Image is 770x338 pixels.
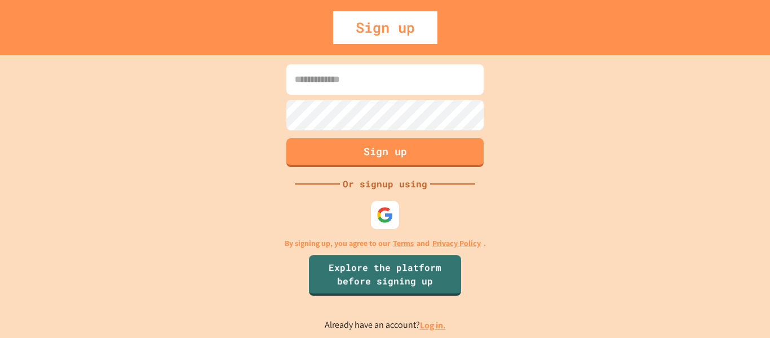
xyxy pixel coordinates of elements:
p: By signing up, you agree to our and . [285,238,486,249]
img: google-icon.svg [377,207,393,223]
a: Log in. [420,319,446,331]
div: Sign up [333,11,437,44]
a: Terms [393,238,414,249]
a: Explore the platform before signing up [309,255,461,296]
button: Sign up [286,138,484,167]
div: Or signup using [340,177,430,191]
a: Privacy Policy [432,238,481,249]
p: Already have an account? [325,318,446,332]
